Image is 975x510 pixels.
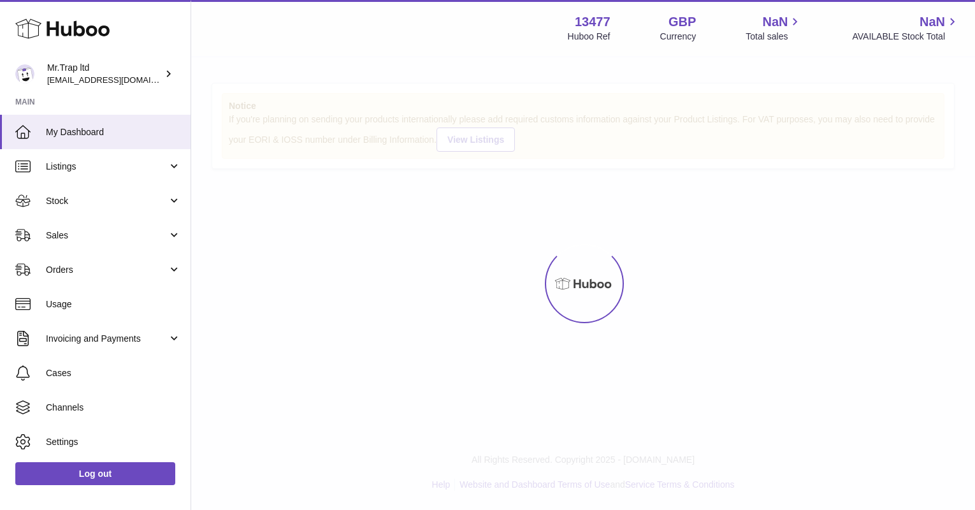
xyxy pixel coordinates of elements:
a: Log out [15,462,175,485]
div: Currency [660,31,697,43]
span: Invoicing and Payments [46,333,168,345]
span: [EMAIL_ADDRESS][DOMAIN_NAME] [47,75,187,85]
div: Huboo Ref [568,31,610,43]
span: Usage [46,298,181,310]
span: Settings [46,436,181,448]
a: NaN Total sales [746,13,802,43]
span: Sales [46,229,168,242]
span: Channels [46,402,181,414]
span: Orders [46,264,168,276]
span: Cases [46,367,181,379]
span: NaN [762,13,788,31]
span: NaN [920,13,945,31]
img: office@grabacz.eu [15,64,34,84]
span: My Dashboard [46,126,181,138]
span: Total sales [746,31,802,43]
span: Stock [46,195,168,207]
span: AVAILABLE Stock Total [852,31,960,43]
a: NaN AVAILABLE Stock Total [852,13,960,43]
div: Mr.Trap ltd [47,62,162,86]
strong: 13477 [575,13,610,31]
strong: GBP [668,13,696,31]
span: Listings [46,161,168,173]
